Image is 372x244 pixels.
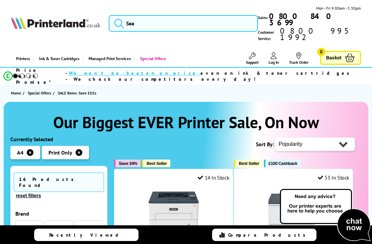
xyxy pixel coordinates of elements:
button: £100 Cashback [264,160,301,167]
button: Save 34% [114,160,141,167]
a: Compare Products [212,229,316,241]
span: Best Seller [147,161,167,166]
div: Brand [15,210,102,217]
span: 0800 995 1992 [279,28,361,40]
a: Log In [269,52,279,65]
span: Log In [269,60,279,65]
span: Support [246,60,259,65]
span: Special Offers [28,89,51,96]
button: reset filters [14,193,43,199]
span: Price Match Promise* [16,67,66,85]
li: modal_Promise [3,70,354,82]
span: 16 Products Found [14,173,104,192]
span: 0 [317,48,325,56]
span: SALE Items- Save £££s [58,90,96,95]
button: Best Seller [142,160,170,167]
a: Managed Print Services [83,50,134,67]
span: We won’t be beaten on price, [69,70,200,76]
span: Best Seller [239,161,259,166]
span: Ink & Toner Cartridges [39,50,79,67]
b: 0800 840 3699 [269,11,336,28]
a: Basket 0 [320,51,361,65]
img: Xerox C410 [268,186,318,236]
button: Epson [77,224,101,233]
h1: Our Biggest EVER Printer Sale, On Now [10,112,362,133]
input: Sea [109,15,258,32]
a: Recently Viewed [34,229,138,241]
div: 53 In Stock [318,174,349,181]
span: Sales: [258,14,268,21]
a: 0800 840 3699 [268,13,361,26]
span: Basket [326,53,342,62]
button: Kyocera [47,224,71,233]
span: Mon - Fri 9:00am - 5:30pm [316,5,361,11]
a: Support [246,52,259,65]
span: £100 Cashback [269,161,297,166]
a: Special Offers [134,50,169,67]
span: A4 [17,149,23,156]
a: Printerland Logo [11,16,100,30]
span: Save 34% [119,161,137,166]
div: 14 In Stock [198,174,229,181]
span: Sort By: [256,141,274,148]
button: Best Seller [234,160,263,167]
a: Printers [11,50,33,67]
a: Special Offers [28,89,53,96]
a: Track Order [289,52,308,65]
img: Printerland Logo [11,16,100,29]
button: Xerox [17,224,41,233]
span: Compare Products [228,232,309,238]
a: Home [11,89,23,96]
div: - even on ink & toner cartridges - We check our competitors every day! [66,70,354,82]
img: Xerox B230 [149,186,199,236]
div: Currently Selected [10,136,107,143]
a: Ink & Toner Cartridges [33,50,83,67]
img: Open Live Chat window [278,188,372,243]
span: Recently Viewed [49,232,125,238]
span: Print Only [49,149,72,156]
span: Customer Service: [258,28,361,42]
